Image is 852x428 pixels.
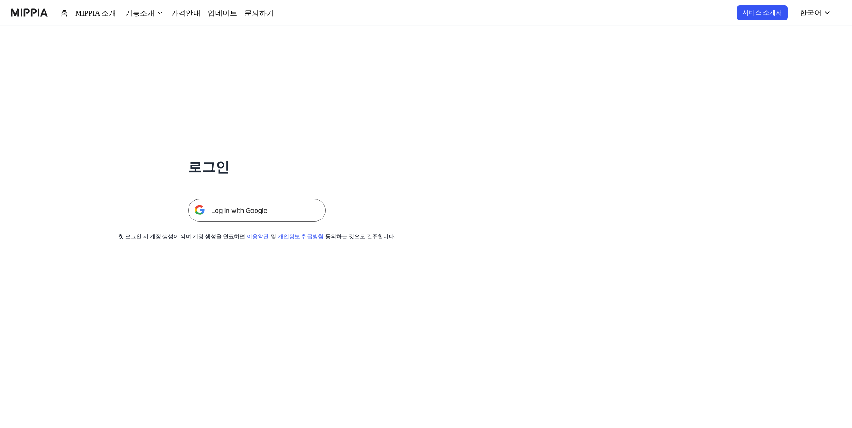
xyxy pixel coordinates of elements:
a: 문의하기 [230,8,256,19]
div: 첫 로그인 시 계정 생성이 되며 계정 생성을 완료하면 및 동의하는 것으로 간주합니다. [139,233,374,241]
img: 구글 로그인 버튼 [188,199,326,222]
a: 홈 [61,8,67,19]
button: 기능소개 [120,8,157,19]
div: 기능소개 [120,8,150,19]
button: 한국어 [795,4,836,22]
button: 서비스 소개서 [745,5,791,20]
h1: 로그인 [188,158,326,177]
a: 가격안내 [164,8,190,19]
div: 한국어 [801,7,824,18]
a: MIPPIA 소개 [74,8,113,19]
a: 개인정보 취급방침 [275,233,313,240]
a: 이용약관 [249,233,267,240]
a: 업데이트 [197,8,223,19]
